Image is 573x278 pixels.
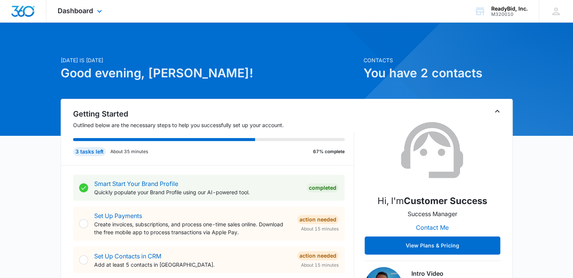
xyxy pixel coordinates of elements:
p: Success Manager [408,209,457,218]
p: [DATE] is [DATE] [61,56,359,64]
span: About 15 minutes [301,226,339,232]
div: account name [491,6,528,12]
p: Create invoices, subscriptions, and process one-time sales online. Download the free mobile app t... [94,220,291,236]
div: Action Needed [297,251,339,260]
button: View Plans & Pricing [365,237,500,255]
p: Add at least 5 contacts in [GEOGRAPHIC_DATA]. [94,261,291,269]
h1: You have 2 contacts [364,64,513,82]
div: account id [491,12,528,17]
p: Contacts [364,56,513,64]
a: Smart Start Your Brand Profile [94,180,178,187]
button: Toggle Collapse [493,107,502,116]
h2: Getting Started [73,108,354,120]
a: Set Up Payments [94,212,142,220]
p: About 35 minutes [110,148,148,155]
div: 3 tasks left [73,147,106,156]
h3: Intro Video [411,269,500,278]
a: Set Up Contacts in CRM [94,252,161,260]
span: Dashboard [58,7,93,15]
span: About 15 minutes [301,262,339,269]
img: Customer Success [395,113,470,188]
h1: Good evening, [PERSON_NAME]! [61,64,359,82]
p: Hi, I'm [377,194,487,208]
button: Contact Me [408,218,456,237]
p: Outlined below are the necessary steps to help you successfully set up your account. [73,121,354,129]
p: 67% complete [313,148,345,155]
strong: Customer Success [404,195,487,206]
div: Action Needed [297,215,339,224]
div: Completed [307,183,339,192]
p: Quickly populate your Brand Profile using our AI-powered tool. [94,188,301,196]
